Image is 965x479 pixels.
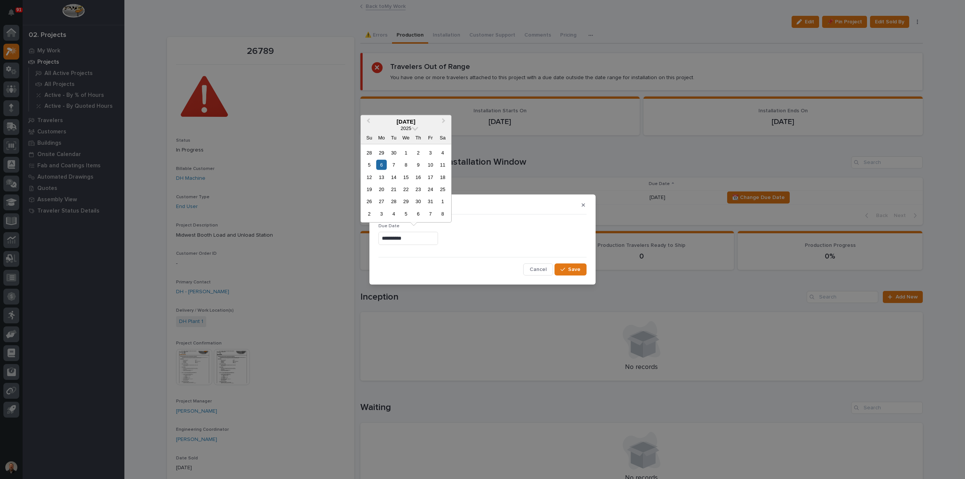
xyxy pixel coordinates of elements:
div: Choose Monday, November 3rd, 2025 [376,209,386,219]
div: Choose Wednesday, October 8th, 2025 [401,160,411,170]
button: Cancel [523,263,553,275]
div: Tu [389,132,399,142]
div: month 2025-10 [363,147,449,220]
button: Next Month [438,116,450,128]
div: Choose Thursday, October 16th, 2025 [413,172,423,182]
div: Choose Tuesday, October 28th, 2025 [389,196,399,207]
div: Choose Friday, November 7th, 2025 [425,209,435,219]
div: Choose Saturday, October 25th, 2025 [438,184,448,194]
div: Sa [438,132,448,142]
button: Previous Month [361,116,374,128]
div: Choose Monday, October 6th, 2025 [376,160,386,170]
div: Choose Wednesday, November 5th, 2025 [401,209,411,219]
div: Fr [425,132,435,142]
div: Su [364,132,374,142]
div: Choose Wednesday, October 22nd, 2025 [401,184,411,194]
div: Choose Sunday, October 19th, 2025 [364,184,374,194]
div: Choose Friday, October 3rd, 2025 [425,147,435,158]
div: Choose Thursday, October 30th, 2025 [413,196,423,207]
div: Choose Tuesday, October 14th, 2025 [389,172,399,182]
div: Choose Thursday, October 9th, 2025 [413,160,423,170]
div: Choose Wednesday, October 15th, 2025 [401,172,411,182]
div: Choose Thursday, October 23rd, 2025 [413,184,423,194]
div: Choose Thursday, October 2nd, 2025 [413,147,423,158]
div: Choose Wednesday, October 29th, 2025 [401,196,411,207]
div: Choose Sunday, October 12th, 2025 [364,172,374,182]
div: Choose Thursday, November 6th, 2025 [413,209,423,219]
div: Choose Monday, September 29th, 2025 [376,147,386,158]
span: Due Date [378,224,400,228]
div: Choose Saturday, October 18th, 2025 [438,172,448,182]
div: Choose Monday, October 20th, 2025 [376,184,386,194]
div: We [401,132,411,142]
div: Choose Tuesday, November 4th, 2025 [389,209,399,219]
div: Mo [376,132,386,142]
div: Th [413,132,423,142]
div: Choose Monday, October 13th, 2025 [376,172,386,182]
div: Choose Saturday, November 1st, 2025 [438,196,448,207]
div: Choose Sunday, September 28th, 2025 [364,147,374,158]
div: Choose Tuesday, October 21st, 2025 [389,184,399,194]
button: Save [554,263,587,275]
div: Choose Tuesday, September 30th, 2025 [389,147,399,158]
div: Choose Friday, October 10th, 2025 [425,160,435,170]
div: Choose Tuesday, October 7th, 2025 [389,160,399,170]
div: Choose Saturday, October 11th, 2025 [438,160,448,170]
div: Choose Sunday, October 5th, 2025 [364,160,374,170]
span: Save [568,266,581,273]
div: Choose Friday, October 24th, 2025 [425,184,435,194]
div: Choose Wednesday, October 1st, 2025 [401,147,411,158]
span: Cancel [530,266,547,273]
div: Choose Sunday, October 26th, 2025 [364,196,374,207]
div: Choose Monday, October 27th, 2025 [376,196,386,207]
span: 2025 [401,125,411,131]
div: Choose Sunday, November 2nd, 2025 [364,209,374,219]
div: Choose Saturday, October 4th, 2025 [438,147,448,158]
div: Choose Friday, October 17th, 2025 [425,172,435,182]
div: Choose Friday, October 31st, 2025 [425,196,435,207]
div: Choose Saturday, November 8th, 2025 [438,209,448,219]
div: [DATE] [361,118,451,125]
